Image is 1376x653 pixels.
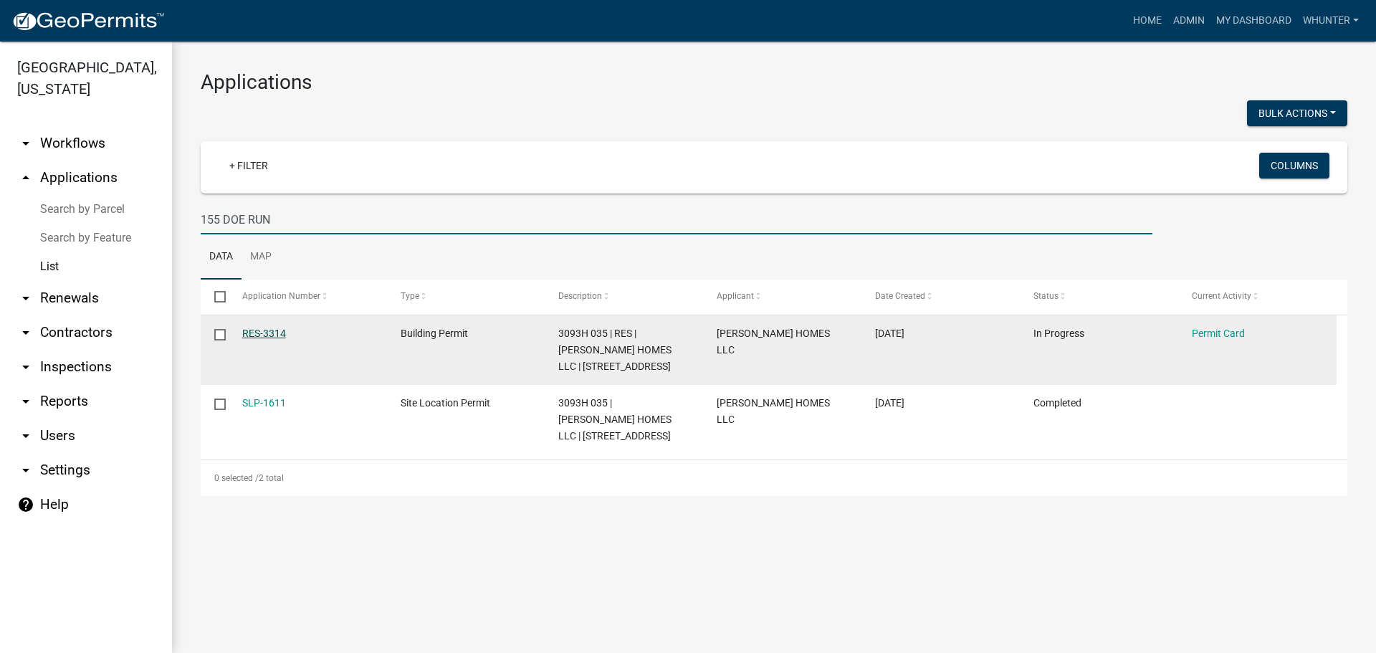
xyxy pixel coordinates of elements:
[1167,7,1210,34] a: Admin
[17,393,34,410] i: arrow_drop_down
[1020,280,1178,314] datatable-header-cell: Status
[17,358,34,376] i: arrow_drop_down
[875,397,904,409] span: 06/23/2025
[558,291,602,301] span: Description
[17,169,34,186] i: arrow_drop_up
[1192,291,1251,301] span: Current Activity
[17,135,34,152] i: arrow_drop_down
[386,280,545,314] datatable-header-cell: Type
[1127,7,1167,34] a: Home
[1259,153,1329,178] button: Columns
[17,324,34,341] i: arrow_drop_down
[201,70,1347,95] h3: Applications
[17,290,34,307] i: arrow_drop_down
[17,462,34,479] i: arrow_drop_down
[201,205,1152,234] input: Search for applications
[875,291,925,301] span: Date Created
[717,291,754,301] span: Applicant
[214,473,259,483] span: 0 selected /
[717,397,830,425] span: DONOVAN HOMES LLC
[1033,291,1059,301] span: Status
[401,397,490,409] span: Site Location Permit
[558,397,672,442] span: 3093H 035 | DONOVAN HOMES LLC | 155 DOE RUN
[703,280,861,314] datatable-header-cell: Applicant
[1033,328,1084,339] span: In Progress
[242,328,286,339] a: RES-3314
[861,280,1020,314] datatable-header-cell: Date Created
[1297,7,1365,34] a: whunter
[242,397,286,409] a: SLP-1611
[1178,280,1337,314] datatable-header-cell: Current Activity
[228,280,386,314] datatable-header-cell: Application Number
[17,427,34,444] i: arrow_drop_down
[401,328,468,339] span: Building Permit
[1247,100,1347,126] button: Bulk Actions
[545,280,703,314] datatable-header-cell: Description
[242,234,280,280] a: Map
[1192,328,1245,339] a: Permit Card
[201,280,228,314] datatable-header-cell: Select
[218,153,279,178] a: + Filter
[201,234,242,280] a: Data
[558,328,672,372] span: 3093H 035 | RES | DONOVAN HOMES LLC | 155 DOE RUN
[17,496,34,513] i: help
[717,328,830,356] span: DONOVAN HOMES LLC
[875,328,904,339] span: 07/07/2025
[401,291,419,301] span: Type
[1033,397,1081,409] span: Completed
[201,460,1347,496] div: 2 total
[242,291,320,301] span: Application Number
[1210,7,1297,34] a: My Dashboard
